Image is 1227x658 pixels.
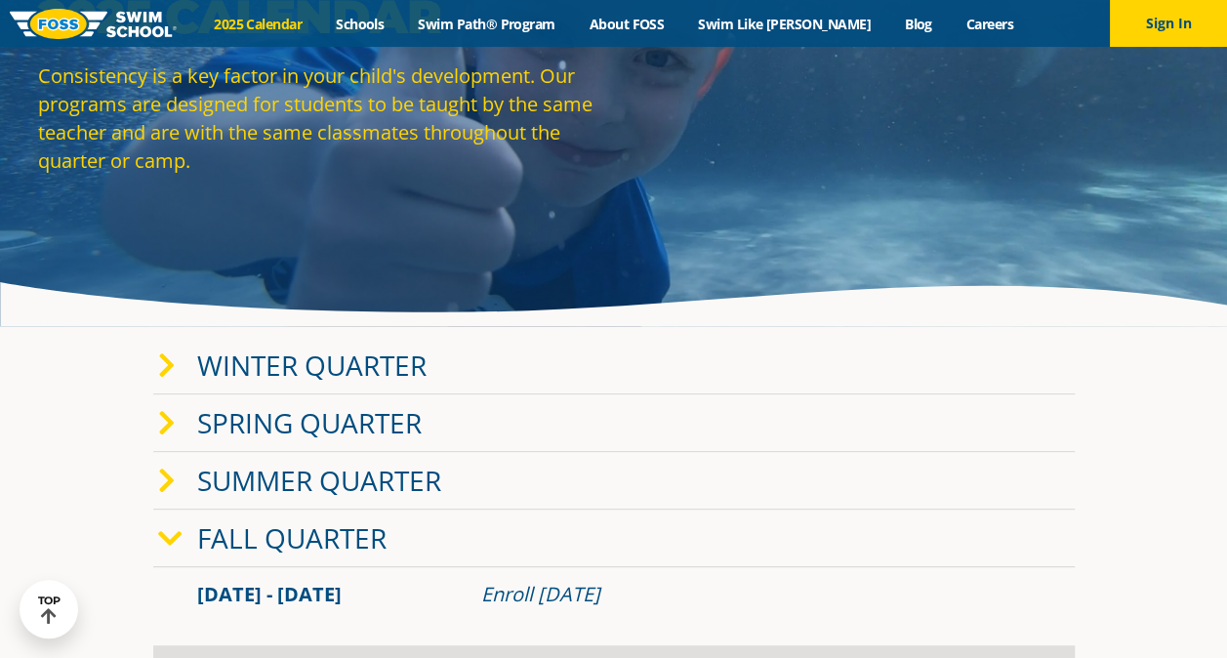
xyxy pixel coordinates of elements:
a: 2025 Calendar [197,15,319,33]
div: TOP [38,595,61,625]
div: Enroll [DATE] [481,581,1031,608]
span: [DATE] - [DATE] [197,581,342,607]
a: Schools [319,15,401,33]
a: About FOSS [572,15,681,33]
a: Swim Like [PERSON_NAME] [681,15,888,33]
a: Winter Quarter [197,347,427,384]
p: Consistency is a key factor in your child's development. Our programs are designed for students t... [38,62,604,175]
img: FOSS Swim School Logo [10,9,177,39]
a: Careers [949,15,1030,33]
a: Spring Quarter [197,404,422,441]
a: Swim Path® Program [401,15,572,33]
a: Fall Quarter [197,519,387,556]
a: Summer Quarter [197,462,441,499]
a: Blog [887,15,949,33]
